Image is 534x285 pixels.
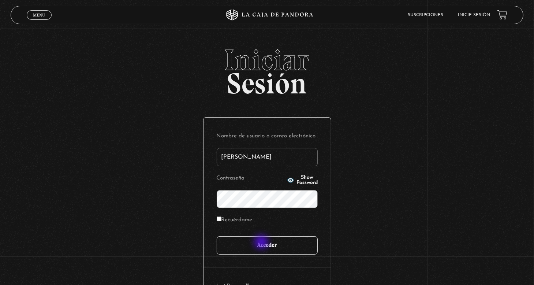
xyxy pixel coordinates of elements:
label: Nombre de usuario o correo electrónico [217,131,318,142]
label: Recuérdame [217,215,253,226]
input: Acceder [217,236,318,255]
a: Suscripciones [408,13,443,17]
span: Menu [33,13,45,17]
a: Inicie sesión [458,13,490,17]
span: Show Password [296,175,318,185]
button: Show Password [287,175,318,185]
label: Contraseña [217,173,285,184]
span: Iniciar [11,45,523,75]
span: Cerrar [31,19,48,24]
a: View your shopping cart [497,10,507,20]
input: Recuérdame [217,216,221,221]
h2: Sesión [11,45,523,92]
